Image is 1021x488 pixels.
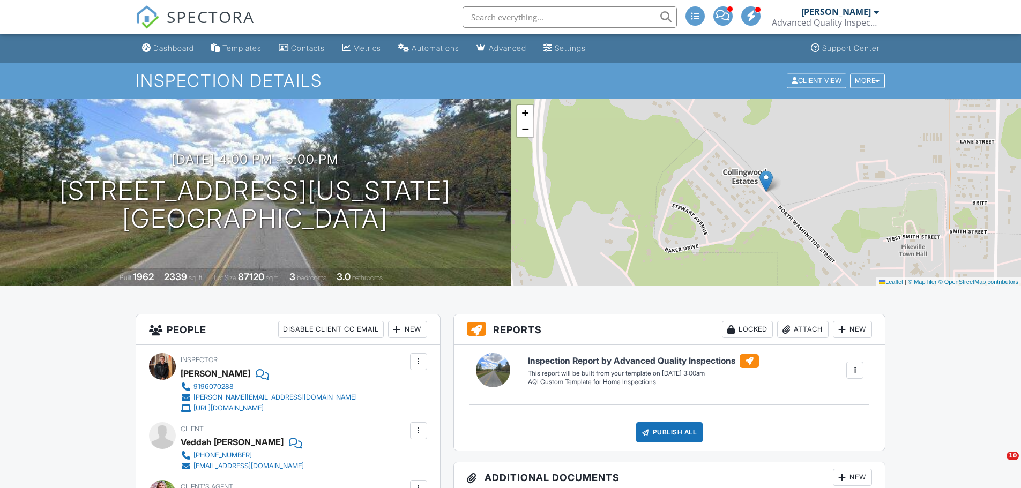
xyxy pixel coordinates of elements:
span: bathrooms [352,274,383,282]
div: Disable Client CC Email [278,321,384,338]
div: [PERSON_NAME][EMAIL_ADDRESS][DOMAIN_NAME] [193,393,357,402]
div: Advanced Quality Inspections LLC [772,17,879,28]
a: © OpenStreetMap contributors [938,279,1018,285]
input: Search everything... [463,6,677,28]
div: [PERSON_NAME] [801,6,871,17]
div: Advanced [489,43,526,52]
div: Support Center [822,43,880,52]
span: + [521,106,528,119]
span: SPECTORA [167,5,255,28]
div: 3.0 [337,271,351,282]
div: Dashboard [153,43,194,52]
div: [URL][DOMAIN_NAME] [193,404,264,412]
a: Settings [539,39,590,58]
div: Veddah [PERSON_NAME] [181,434,284,450]
a: [URL][DOMAIN_NAME] [181,403,357,414]
a: © MapTiler [908,279,937,285]
iframe: Intercom live chat [985,452,1010,477]
h1: Inspection Details [136,71,886,90]
span: Lot Size [214,274,236,282]
a: Support Center [807,39,884,58]
span: Built [120,274,131,282]
div: Contacts [291,43,325,52]
div: Automations [412,43,459,52]
div: New [388,321,427,338]
span: 10 [1007,452,1019,460]
a: Zoom in [517,105,533,121]
a: SPECTORA [136,14,255,37]
span: sq. ft. [189,274,204,282]
a: Templates [207,39,266,58]
a: Leaflet [879,279,903,285]
div: Client View [787,73,846,88]
img: Marker [759,170,773,192]
div: Templates [222,43,262,52]
div: Settings [555,43,586,52]
div: [EMAIL_ADDRESS][DOMAIN_NAME] [193,462,304,470]
a: Client View [786,76,849,84]
div: AQI Custom Template for Home Inspections [528,378,759,387]
div: [PHONE_NUMBER] [193,451,252,460]
div: 1962 [133,271,154,282]
span: Inspector [181,356,218,364]
a: [PHONE_NUMBER] [181,450,304,461]
h3: People [136,314,440,345]
span: sq.ft. [266,274,279,282]
h3: [DATE] 4:00 pm - 5:00 pm [172,152,339,167]
h6: Inspection Report by Advanced Quality Inspections [528,354,759,368]
a: 9196070288 [181,381,357,392]
a: [PERSON_NAME][EMAIL_ADDRESS][DOMAIN_NAME] [181,392,357,403]
div: More [850,73,885,88]
h1: [STREET_ADDRESS][US_STATE] [GEOGRAPHIC_DATA] [59,177,451,234]
div: 2339 [164,271,187,282]
span: bedrooms [297,274,326,282]
div: 3 [289,271,295,282]
span: Client [181,425,204,433]
a: Zoom out [517,121,533,137]
div: Locked [722,321,773,338]
div: Metrics [353,43,381,52]
h3: Reports [454,314,885,345]
div: Attach [777,321,829,338]
span: | [905,279,906,285]
div: [PERSON_NAME] [181,365,250,381]
a: Contacts [274,39,329,58]
a: [EMAIL_ADDRESS][DOMAIN_NAME] [181,461,304,471]
a: Metrics [338,39,385,58]
div: 87120 [238,271,264,282]
img: The Best Home Inspection Software - Spectora [136,5,159,29]
a: Advanced [472,39,531,58]
div: 9196070288 [193,382,234,391]
div: This report will be built from your template on [DATE] 3:00am [528,369,759,378]
a: Dashboard [138,39,198,58]
span: − [521,122,528,136]
div: New [833,469,872,486]
a: Automations (Advanced) [394,39,464,58]
div: Publish All [636,422,703,442]
div: New [833,321,872,338]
